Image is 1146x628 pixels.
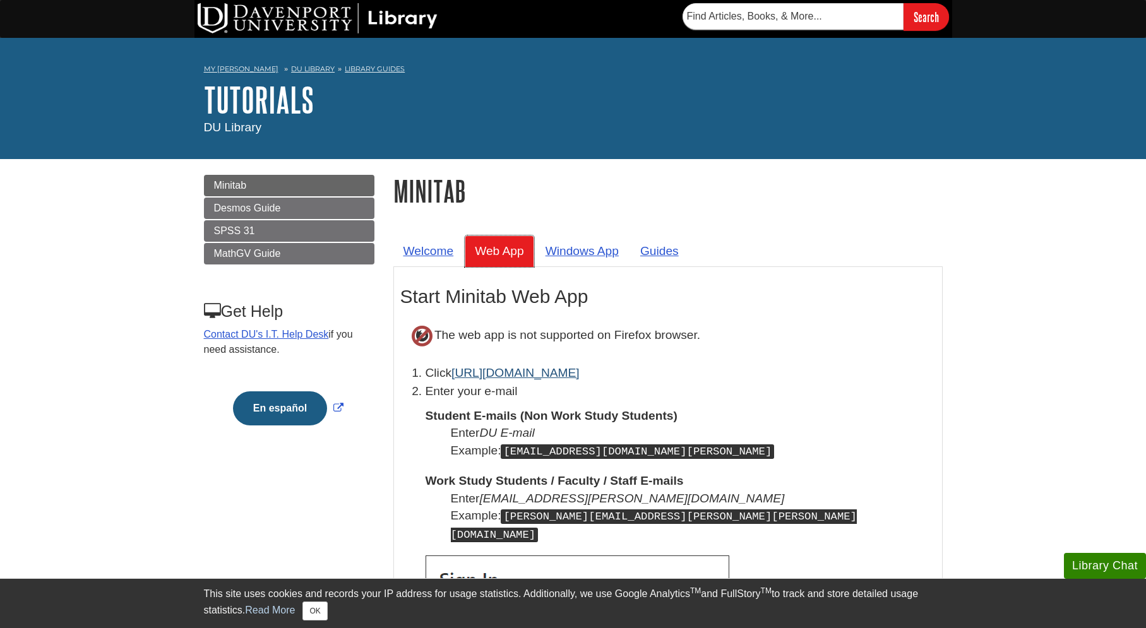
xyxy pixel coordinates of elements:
a: Windows App [535,235,629,266]
p: The web app is not supported on Firefox browser. [400,314,936,358]
dd: Enter Example: [451,424,936,459]
span: DU Library [204,121,262,134]
sup: TM [690,586,701,595]
p: Enter your e-mail [426,382,936,401]
span: MathGV Guide [214,248,281,259]
span: SPSS 31 [214,225,255,236]
span: Minitab [214,180,247,191]
a: DU Library [291,64,335,73]
a: Desmos Guide [204,198,374,219]
nav: breadcrumb [204,61,943,81]
kbd: [PERSON_NAME][EMAIL_ADDRESS][PERSON_NAME][PERSON_NAME][DOMAIN_NAME] [451,509,857,542]
h3: Get Help [204,302,373,321]
a: Guides [630,235,689,266]
form: Searches DU Library's articles, books, and more [683,3,949,30]
span: Desmos Guide [214,203,281,213]
a: Tutorials [204,80,314,119]
img: DU Library [198,3,438,33]
i: [EMAIL_ADDRESS][PERSON_NAME][DOMAIN_NAME] [479,492,784,505]
input: Search [904,3,949,30]
a: Link opens in new window [230,403,347,413]
a: Welcome [393,235,464,266]
button: Close [302,601,327,620]
input: Find Articles, Books, & More... [683,3,904,30]
a: MathGV Guide [204,243,374,264]
p: if you need assistance. [204,327,373,357]
li: Click [426,364,936,382]
kbd: [EMAIL_ADDRESS][DOMAIN_NAME][PERSON_NAME] [501,444,774,459]
a: Web App [465,235,534,266]
h1: Minitab [393,175,943,207]
button: En español [233,391,327,425]
h2: Start Minitab Web App [400,286,936,307]
a: Read More [245,605,295,615]
a: SPSS 31 [204,220,374,242]
div: This site uses cookies and records your IP address for usage statistics. Additionally, we use Goo... [204,586,943,620]
dt: Work Study Students / Faculty / Staff E-mails [426,472,936,489]
a: Contact DU's I.T. Help Desk [204,329,329,340]
dd: Enter Example: [451,490,936,543]
a: My [PERSON_NAME] [204,64,278,74]
a: Minitab [204,175,374,196]
button: Library Chat [1064,553,1146,579]
dt: Student E-mails (Non Work Study Students) [426,407,936,424]
a: [URL][DOMAIN_NAME] [451,366,580,379]
sup: TM [761,586,772,595]
i: DU E-mail [479,426,534,439]
a: Library Guides [345,64,405,73]
div: Guide Page Menu [204,175,374,447]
